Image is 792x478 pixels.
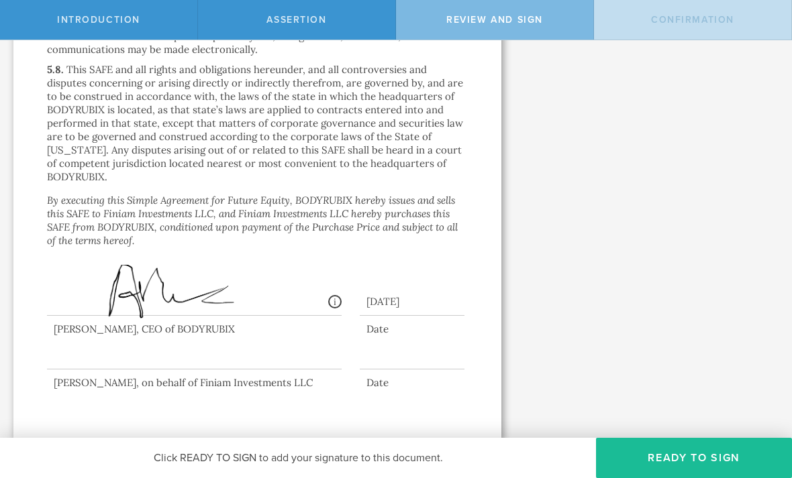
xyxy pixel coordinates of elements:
[47,63,463,183] p: This SAFE and all rights and obligations hereunder, and all controversies and disputes concerning...
[446,14,543,25] span: Review and Sign
[47,194,458,247] em: By executing this Simple Agreement for Future Equity, BODYRUBIX hereby issues and sells this SAFE...
[596,438,792,478] button: Ready to Sign
[266,14,326,25] span: assertion
[47,63,64,76] h3: 5.8.
[651,14,734,25] span: Confirmation
[360,282,465,316] div: [DATE]
[47,376,342,390] div: [PERSON_NAME], on behalf of Finiam Investments LLC
[360,376,465,390] div: Date
[57,14,140,25] span: Introduction
[54,265,250,318] img: GGKAAAAAASUVORK5CYII=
